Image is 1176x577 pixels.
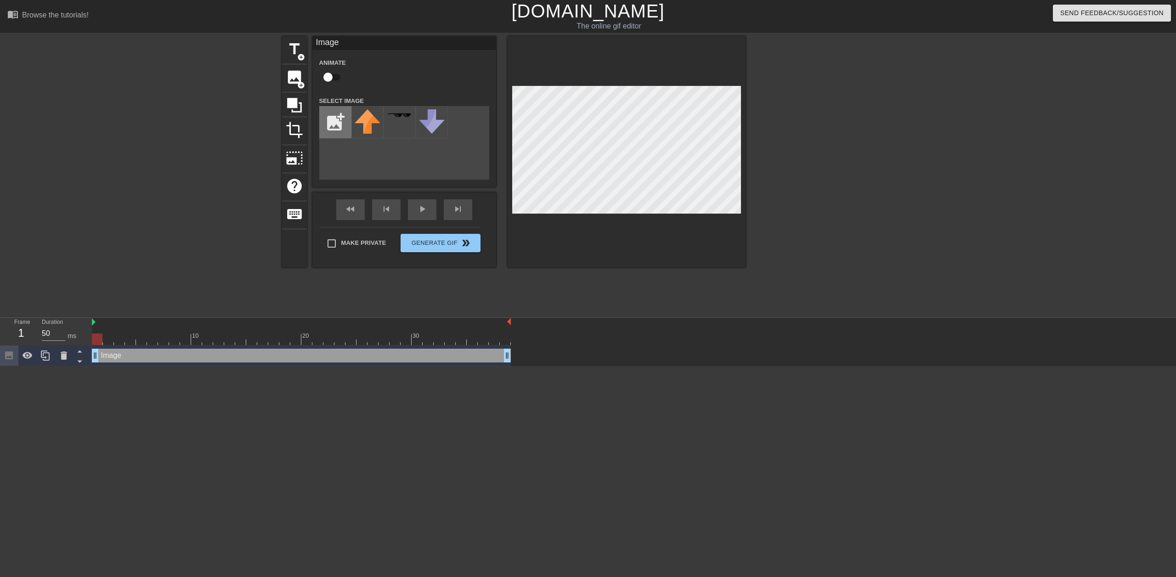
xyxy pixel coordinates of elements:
span: Make Private [341,238,386,248]
img: deal-with-it.png [387,113,413,118]
span: drag_handle [90,351,100,360]
span: add_circle [297,53,305,61]
span: title [286,40,303,58]
a: [DOMAIN_NAME] [511,1,664,21]
label: Animate [319,58,346,68]
span: double_arrow [460,238,471,249]
div: 20 [302,331,311,340]
span: image [286,68,303,86]
button: Send Feedback/Suggestion [1053,5,1171,22]
span: Send Feedback/Suggestion [1060,7,1164,19]
span: help [286,177,303,195]
label: Duration [42,320,63,325]
button: Generate Gif [401,234,480,252]
span: skip_next [452,204,464,215]
span: photo_size_select_large [286,149,303,167]
span: fast_rewind [345,204,356,215]
span: skip_previous [381,204,392,215]
div: Browse the tutorials! [22,11,89,19]
div: 30 [413,331,421,340]
span: Generate Gif [404,238,476,249]
div: 1 [14,325,28,341]
span: menu_book [7,9,18,20]
span: crop [286,121,303,139]
span: keyboard [286,205,303,223]
div: The online gif editor [396,21,821,32]
div: ms [68,331,76,341]
div: 10 [192,331,200,340]
span: add_circle [297,81,305,89]
span: drag_handle [503,351,512,360]
img: upvote.png [355,109,380,134]
img: downvote.png [419,109,445,134]
img: bound-end.png [507,318,511,325]
a: Browse the tutorials! [7,9,89,23]
div: Image [312,36,496,50]
span: play_arrow [417,204,428,215]
label: Select Image [319,96,364,106]
div: Frame [7,318,35,345]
